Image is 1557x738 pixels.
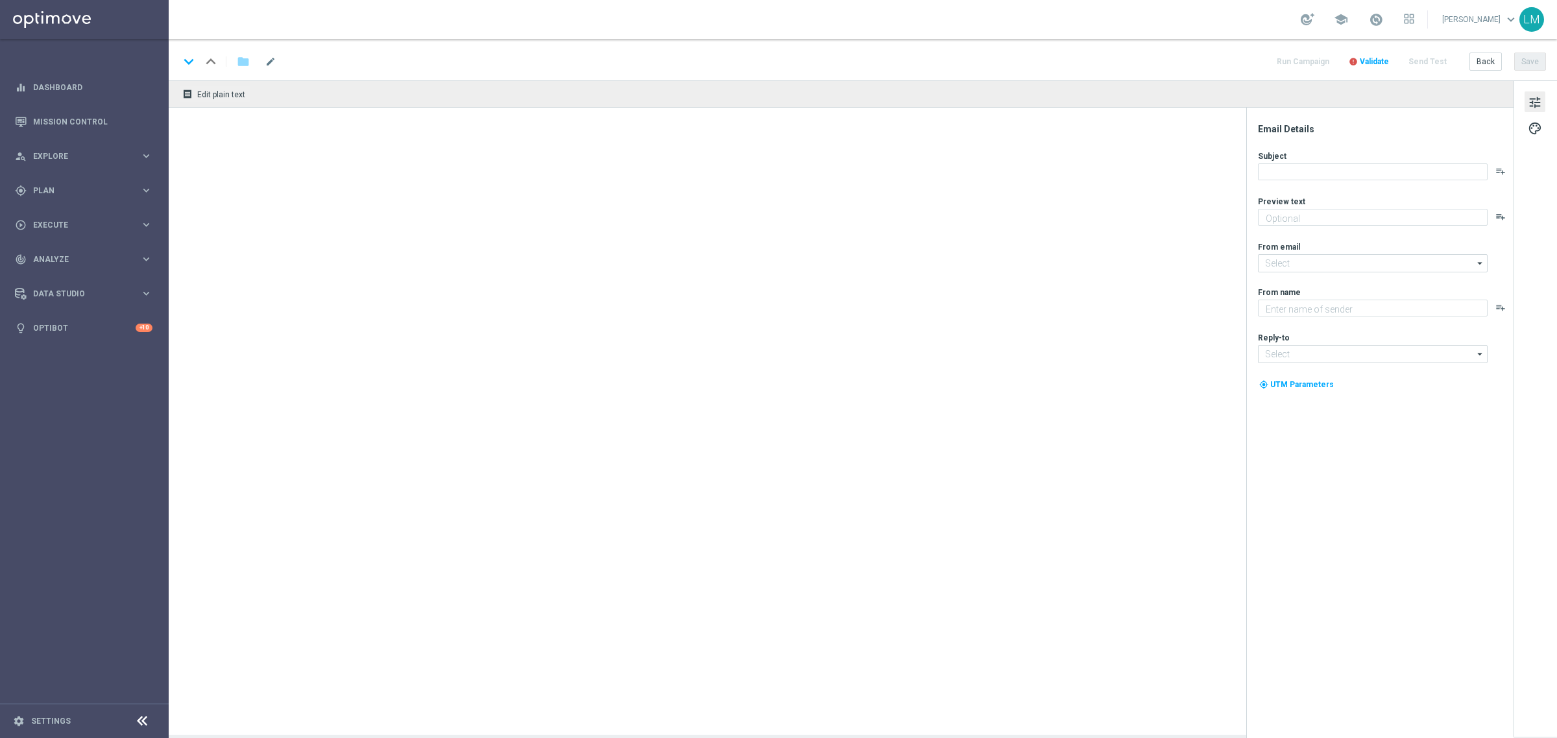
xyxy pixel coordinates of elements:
div: Email Details [1258,123,1512,135]
button: lightbulb Optibot +10 [14,323,153,333]
button: equalizer Dashboard [14,82,153,93]
i: keyboard_arrow_right [140,253,152,265]
i: arrow_drop_down [1474,255,1487,272]
label: Subject [1258,151,1286,161]
i: settings [13,715,25,727]
input: Select [1258,345,1488,363]
span: UTM Parameters [1270,380,1334,389]
button: playlist_add [1495,166,1506,176]
i: play_circle_outline [15,219,27,231]
div: Optibot [15,311,152,345]
label: From name [1258,287,1301,298]
button: Data Studio keyboard_arrow_right [14,289,153,299]
a: Mission Control [33,104,152,139]
span: Plan [33,187,140,195]
div: Mission Control [15,104,152,139]
div: Explore [15,150,140,162]
div: Data Studio [15,288,140,300]
button: Back [1469,53,1502,71]
a: Optibot [33,311,136,345]
span: school [1334,12,1348,27]
a: [PERSON_NAME]keyboard_arrow_down [1441,10,1519,29]
a: Settings [31,717,71,725]
span: keyboard_arrow_down [1504,12,1518,27]
span: tune [1528,94,1542,111]
i: error [1349,57,1358,66]
button: receipt Edit plain text [179,86,251,102]
input: Select [1258,254,1488,272]
span: palette [1528,120,1542,137]
button: tune [1525,91,1545,112]
i: person_search [15,150,27,162]
button: error Validate [1347,53,1391,71]
span: Execute [33,221,140,229]
label: From email [1258,242,1300,252]
button: folder [235,51,251,72]
i: arrow_drop_down [1474,346,1487,363]
label: Preview text [1258,196,1305,207]
div: Plan [15,185,140,196]
i: track_changes [15,254,27,265]
button: playlist_add [1495,211,1506,222]
i: gps_fixed [15,185,27,196]
i: receipt [182,89,193,99]
i: keyboard_arrow_right [140,150,152,162]
button: playlist_add [1495,302,1506,313]
span: Edit plain text [197,90,245,99]
span: Explore [33,152,140,160]
i: keyboard_arrow_right [140,184,152,196]
i: my_location [1259,380,1268,389]
button: gps_fixed Plan keyboard_arrow_right [14,185,153,196]
div: Dashboard [15,70,152,104]
i: keyboard_arrow_right [140,219,152,231]
a: Dashboard [33,70,152,104]
i: lightbulb [15,322,27,334]
i: keyboard_arrow_down [179,52,199,71]
button: Save [1514,53,1546,71]
button: Mission Control [14,117,153,127]
div: LM [1519,7,1544,32]
div: +10 [136,324,152,332]
span: Data Studio [33,290,140,298]
i: folder [237,54,250,69]
label: Reply-to [1258,333,1290,343]
button: track_changes Analyze keyboard_arrow_right [14,254,153,265]
button: play_circle_outline Execute keyboard_arrow_right [14,220,153,230]
button: my_location UTM Parameters [1258,377,1335,392]
div: Execute [15,219,140,231]
span: Analyze [33,256,140,263]
i: keyboard_arrow_right [140,287,152,300]
span: Validate [1360,57,1389,66]
button: person_search Explore keyboard_arrow_right [14,151,153,161]
div: Analyze [15,254,140,265]
i: equalizer [15,82,27,93]
span: mode_edit [265,56,276,67]
button: palette [1525,117,1545,138]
